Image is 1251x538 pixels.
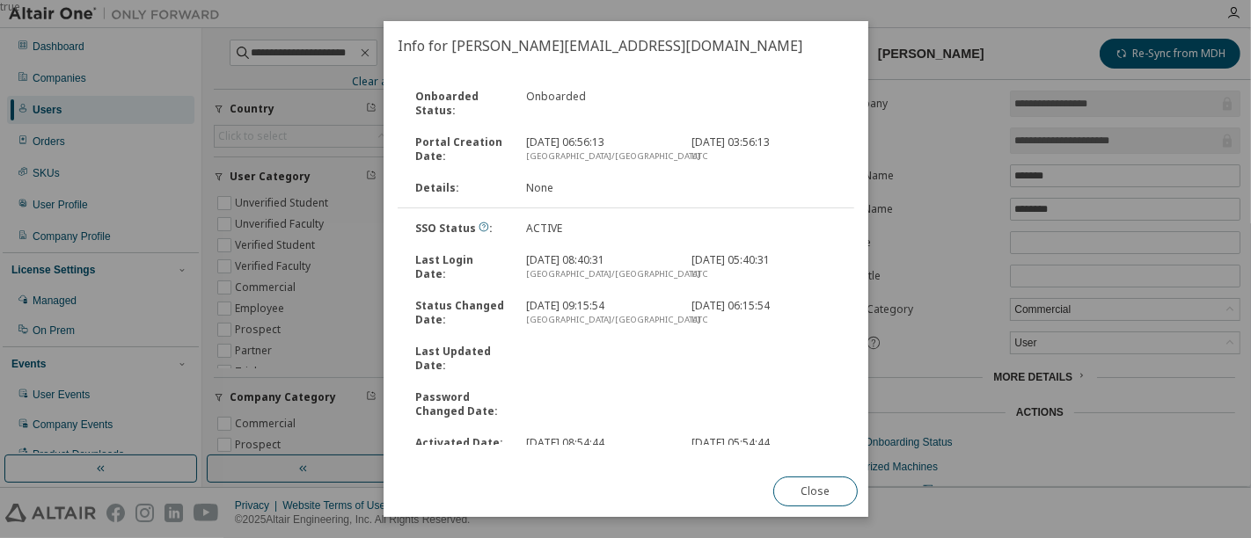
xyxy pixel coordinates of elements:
div: [DATE] 05:54:44 [681,436,847,464]
div: None [515,181,681,195]
div: Status Changed Date : [405,299,516,327]
div: ACTIVE [515,222,681,236]
div: UTC [691,267,837,281]
div: SSO Status : [405,222,516,236]
div: [DATE] 05:40:31 [681,253,847,281]
div: [DATE] 06:56:13 [515,135,681,164]
div: [DATE] 06:15:54 [681,299,847,327]
div: [GEOGRAPHIC_DATA]/[GEOGRAPHIC_DATA] [525,313,670,327]
div: [GEOGRAPHIC_DATA]/[GEOGRAPHIC_DATA] [525,267,670,281]
div: Portal Creation Date : [405,135,516,164]
h2: Info for [PERSON_NAME][EMAIL_ADDRESS][DOMAIN_NAME] [384,21,868,70]
div: [DATE] 03:56:13 [681,135,847,164]
div: UTC [691,149,837,164]
div: [DATE] 08:54:44 [515,436,681,464]
button: Close [772,476,857,506]
div: [DATE] 09:15:54 [515,299,681,327]
div: Onboarded Status : [405,90,516,118]
div: [GEOGRAPHIC_DATA]/[GEOGRAPHIC_DATA] [525,149,670,164]
div: Onboarded [515,90,681,118]
div: [DATE] 08:40:31 [515,253,681,281]
div: Last Login Date : [405,253,516,281]
div: Details : [405,181,516,195]
div: UTC [691,313,837,327]
div: Last Updated Date : [405,345,516,373]
div: Password Changed Date : [405,390,516,418]
div: Activated Date : [405,436,516,464]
